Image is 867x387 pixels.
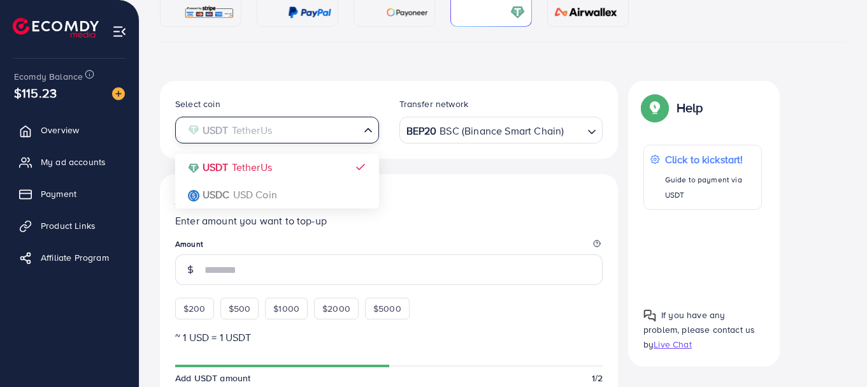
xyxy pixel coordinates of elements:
span: $200 [183,302,206,315]
img: image [112,87,125,100]
p: Enter amount you want to top-up [175,213,603,228]
img: logo [13,18,99,38]
span: $2000 [322,302,350,315]
input: Search for option [181,120,359,140]
label: Transfer network [399,98,469,110]
a: Payment [10,181,129,207]
p: Click to kickstart! [665,152,755,167]
a: Overview [10,117,129,143]
span: $500 [229,302,251,315]
img: card [510,5,525,20]
a: Affiliate Program [10,245,129,270]
span: $5000 [373,302,401,315]
a: Product Links [10,213,129,238]
span: Ecomdy Balance [14,70,83,83]
img: Popup guide [643,96,666,119]
a: My ad accounts [10,149,129,175]
legend: Amount [175,238,603,254]
img: card [386,5,428,20]
span: Affiliate Program [41,251,109,264]
span: $115.23 [14,84,57,102]
img: Popup guide [643,309,656,322]
img: card [184,5,234,20]
span: $1000 [273,302,299,315]
p: Help [677,100,703,115]
span: Payment [41,187,76,200]
span: Add USDT amount [175,372,250,384]
label: Select coin [175,98,220,110]
p: Guide to payment via USDT [665,172,755,203]
span: Overview [41,124,79,136]
span: My ad accounts [41,156,106,168]
span: Live Chat [654,338,691,351]
input: Search for option [565,120,582,140]
iframe: Chat [813,330,857,377]
strong: BEP20 [406,122,437,140]
img: card [550,5,622,20]
h3: Add fund [175,189,238,208]
span: Product Links [41,219,96,232]
span: BSC (Binance Smart Chain) [440,122,564,140]
div: Search for option [399,117,603,143]
p: ~ 1 USD = 1 USDT [175,330,603,345]
img: menu [112,24,127,39]
img: card [288,5,331,20]
span: If you have any problem, please contact us by [643,309,755,351]
div: Search for option [175,117,379,143]
span: 1/2 [592,372,603,384]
